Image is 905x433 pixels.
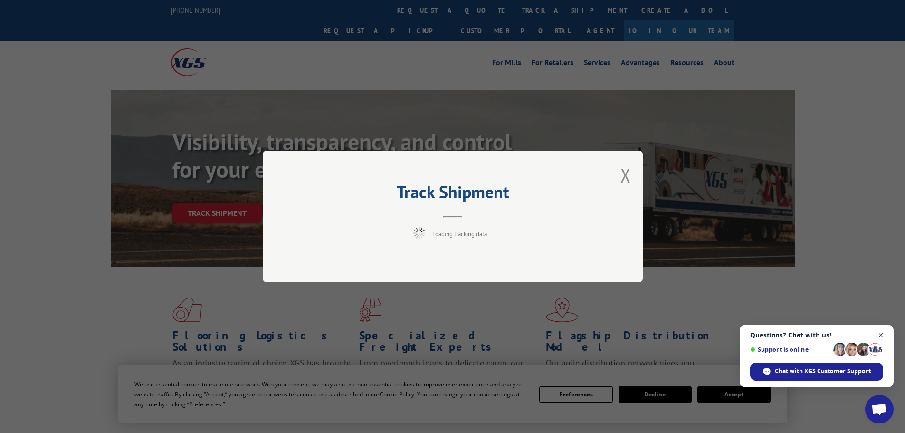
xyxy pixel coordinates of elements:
span: Chat with XGS Customer Support [775,367,871,375]
span: Questions? Chat with us! [750,331,883,339]
h2: Track Shipment [310,185,595,203]
span: Support is online [750,346,830,353]
span: Loading tracking data... [432,230,492,238]
div: Chat with XGS Customer Support [750,363,883,381]
button: Close modal [620,163,631,188]
img: xgs-loading [413,227,425,239]
span: Close chat [875,329,887,341]
div: Open chat [865,395,894,423]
